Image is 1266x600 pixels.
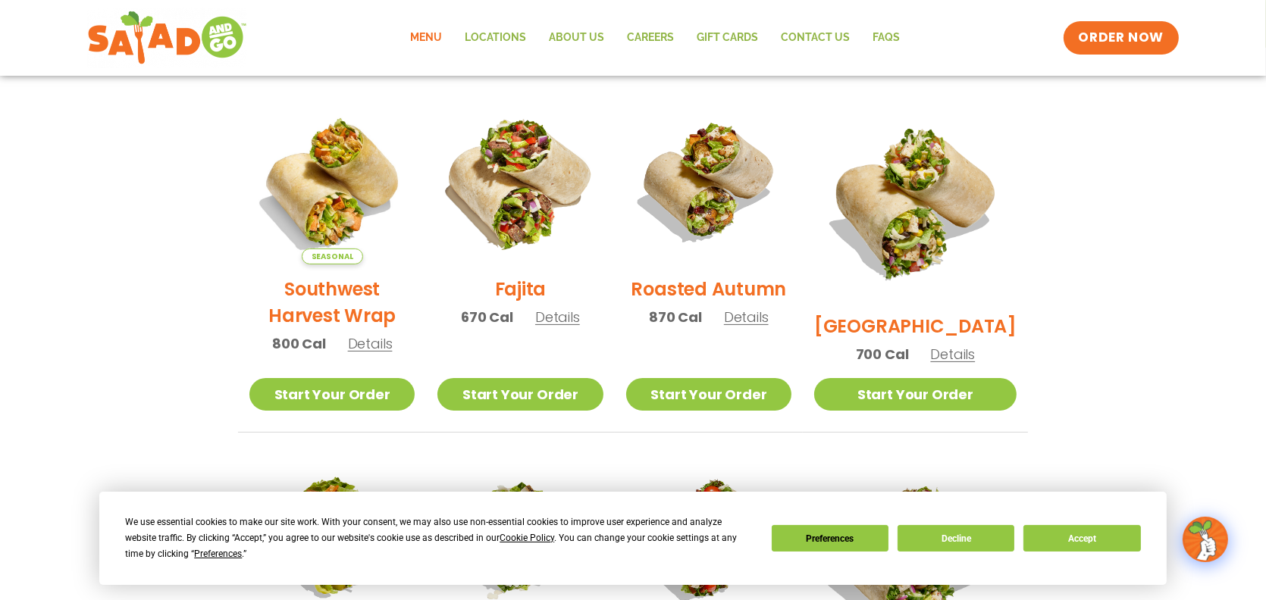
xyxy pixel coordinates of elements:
img: Product photo for Southwest Harvest Wrap [249,99,415,264]
div: Cookie Consent Prompt [99,492,1167,585]
a: Start Your Order [814,378,1017,411]
span: Details [931,345,976,364]
span: 670 Cal [461,307,513,327]
span: 870 Cal [649,307,702,327]
span: ORDER NOW [1079,29,1164,47]
a: GIFT CARDS [685,20,769,55]
span: Details [535,308,580,327]
button: Accept [1023,525,1140,552]
img: Product photo for BBQ Ranch Wrap [814,99,1017,302]
h2: Roasted Autumn [631,276,787,302]
h2: [GEOGRAPHIC_DATA] [814,313,1017,339]
nav: Menu [399,20,911,55]
span: Details [724,308,769,327]
a: Start Your Order [437,378,603,411]
a: Locations [453,20,537,55]
button: Preferences [772,525,888,552]
a: FAQs [861,20,911,55]
a: Start Your Order [249,378,415,411]
a: Menu [399,20,453,55]
a: Careers [616,20,685,55]
img: Product photo for Roasted Autumn Wrap [626,99,791,264]
img: new-SAG-logo-768×292 [87,8,247,68]
h2: Fajita [495,276,547,302]
a: About Us [537,20,616,55]
span: Preferences [194,548,242,559]
div: We use essential cookies to make our site work. With your consent, we may also use non-essential ... [125,514,753,562]
a: Start Your Order [626,378,791,411]
button: Decline [898,525,1014,552]
a: Contact Us [769,20,861,55]
a: ORDER NOW [1064,21,1179,55]
img: Product photo for Fajita Wrap [423,85,617,279]
span: Details [348,334,393,353]
span: Seasonal [302,248,363,264]
span: 700 Cal [856,344,909,364]
span: 800 Cal [272,333,326,354]
h2: Southwest Harvest Wrap [249,276,415,329]
img: wpChatIcon [1184,518,1227,561]
span: Cookie Policy [500,533,554,543]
